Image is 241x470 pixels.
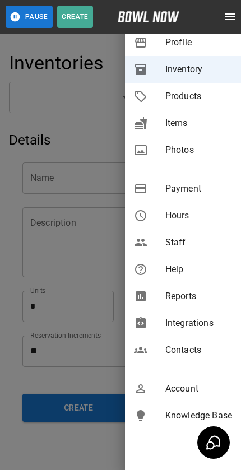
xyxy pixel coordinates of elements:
div: Contacts [125,337,241,364]
span: Knowledge Base [165,409,232,422]
a: Knowledge Base [125,402,241,429]
button: Pause [6,6,53,28]
span: Account [165,382,232,395]
div: Integrations [125,310,241,337]
span: Items [165,117,232,130]
span: Integrations [165,317,232,330]
span: Inventory [165,63,232,76]
span: Profile [165,36,232,49]
div: Photos [125,137,241,164]
div: Items [125,110,241,137]
div: Reports [125,283,241,310]
div: Account [125,375,241,402]
span: Contacts [165,343,232,357]
img: logo [118,11,179,22]
div: Hours [125,202,241,229]
div: Inventory [125,56,241,83]
div: Profile [125,29,241,56]
button: open drawer [219,6,241,28]
div: Help [125,256,241,283]
button: Create [57,6,93,28]
span: Reports [165,290,232,303]
span: Photos [165,143,232,157]
span: Payment [165,182,232,196]
div: Payment [125,175,241,202]
span: Help [165,263,232,276]
div: Products [125,83,241,110]
span: Products [165,90,232,103]
div: Staff [125,229,241,256]
span: Hours [165,209,232,222]
span: Staff [165,236,232,249]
